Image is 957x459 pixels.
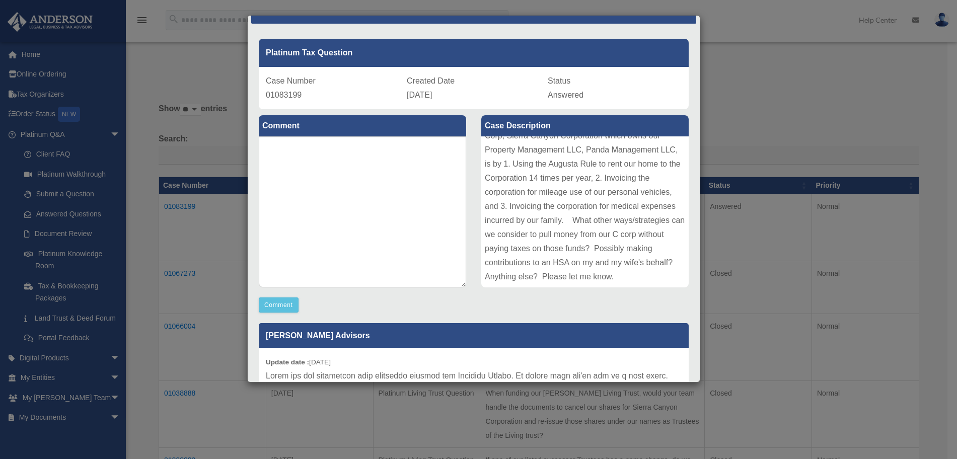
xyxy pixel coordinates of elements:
[259,115,466,136] label: Comment
[266,76,316,85] span: Case Number
[266,91,302,99] span: 01083199
[481,136,689,287] div: Currently the primary ways we pull funds from our C Corp, Sierra Canyon Corporation which owns ou...
[259,297,299,313] button: Comment
[548,76,570,85] span: Status
[407,76,455,85] span: Created Date
[266,358,331,366] small: [DATE]
[407,91,432,99] span: [DATE]
[259,323,689,348] p: [PERSON_NAME] Advisors
[259,39,689,67] div: Platinum Tax Question
[548,91,583,99] span: Answered
[481,115,689,136] label: Case Description
[266,358,309,366] b: Update date :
